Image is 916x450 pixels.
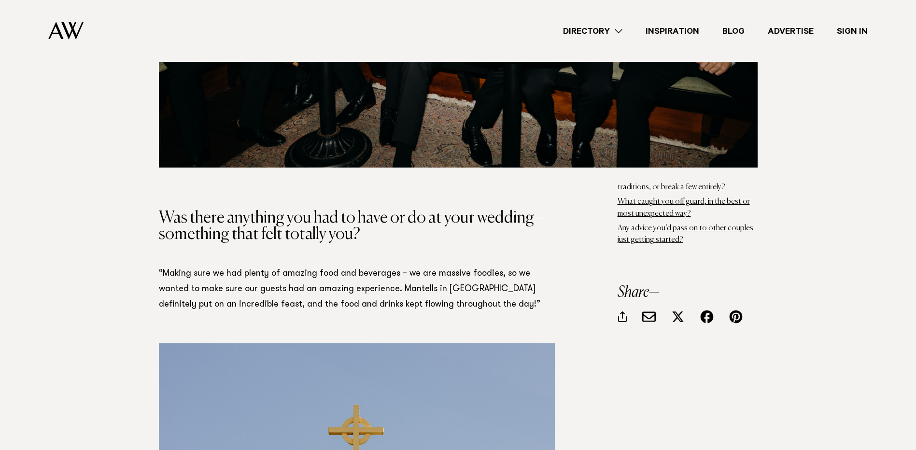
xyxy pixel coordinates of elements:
[551,25,634,38] a: Directory
[756,25,825,38] a: Advertise
[159,266,555,312] p: “Making sure we had plenty of amazing food and beverages – we are massive foodies, so we wanted t...
[159,210,555,243] h3: Was there anything you had to have or do at your wedding – something that felt totally you?
[825,25,879,38] a: Sign In
[618,198,750,218] a: What caught you off guard, in the best or most unexpected way?
[634,25,711,38] a: Inspiration
[711,25,756,38] a: Blog
[618,172,726,192] a: Did you put your own twist on any traditions, or break a few entirely?
[48,22,84,40] img: Auckland Weddings Logo
[618,285,758,301] h3: Share
[618,225,753,244] a: Any advice you’d pass on to other couples just getting started?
